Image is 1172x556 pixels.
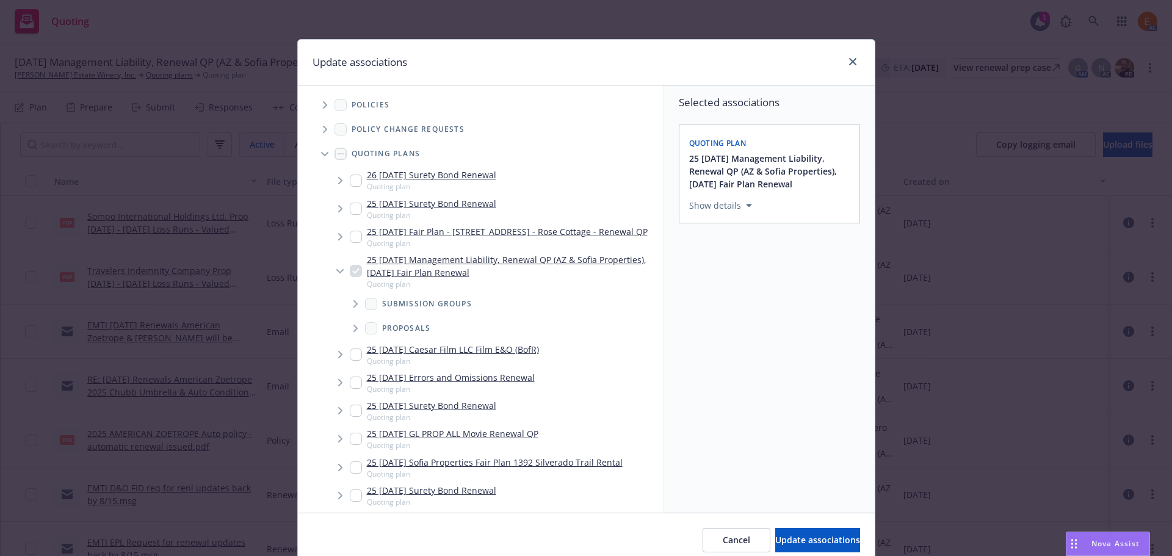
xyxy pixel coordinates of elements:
span: Quoting plan [367,356,539,366]
span: Submission groups [382,300,472,308]
span: Update associations [775,534,860,546]
a: 25 [DATE] Errors and Omissions Renewal [367,371,535,384]
a: 25 [DATE] Sofia Properties Fair Plan 1392 Silverado Trail Rental [367,456,623,469]
button: Update associations [775,528,860,552]
span: Selected associations [679,95,860,110]
span: Policy change requests [352,126,465,133]
a: 25 [DATE] Caesar Film LLC Film E&O (BofR) [367,343,539,356]
span: Policies [352,101,390,109]
span: Nova Assist [1091,538,1140,549]
span: Quoting plan [367,384,535,394]
button: Show details [684,198,757,213]
span: Quoting plan [367,181,496,192]
span: Quoting plan [367,238,648,248]
span: Proposals [382,325,431,332]
button: Nova Assist [1066,532,1150,556]
h1: Update associations [313,54,407,70]
a: close [845,54,860,69]
span: Quoting plan [367,412,496,422]
button: Cancel [703,528,770,552]
span: Quoting plan [367,210,496,220]
a: 25 [DATE] GL PROP ALL Movie Renewal QP [367,427,538,440]
span: Cancel [723,534,750,546]
button: 25 [DATE] Management Liability, Renewal QP (AZ & Sofia Properties), [DATE] Fair Plan Renewal [689,152,852,190]
span: Quoting plans [352,150,421,157]
a: 26 [DATE] Surety Bond Renewal [367,168,496,181]
span: Quoting plan [367,497,496,507]
div: Drag to move [1066,532,1082,555]
span: Quoting plan [689,138,747,148]
span: Quoting plan [367,440,538,450]
span: Quoting plan [367,469,623,479]
a: 25 [DATE] Surety Bond Renewal [367,197,496,210]
a: 25 [DATE] Surety Bond, [DATE] Surety Bond Renewal [367,512,581,525]
a: 25 [DATE] Fair Plan - [STREET_ADDRESS] - Rose Cottage - Renewal QP [367,225,648,238]
a: 25 [DATE] Surety Bond Renewal [367,484,496,497]
a: 25 [DATE] Surety Bond Renewal [367,399,496,412]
